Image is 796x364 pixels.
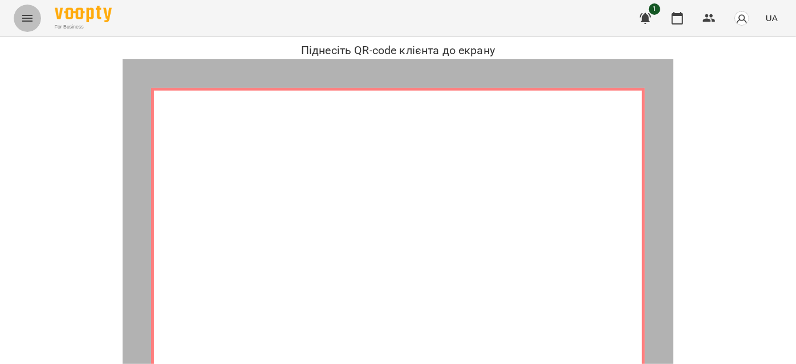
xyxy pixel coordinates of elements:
span: 1 [649,3,660,15]
button: Menu [14,5,41,32]
span: For Business [55,23,112,31]
span: UA [766,12,778,24]
img: Voopty Logo [55,6,112,22]
h6: Піднесіть QR-code клієнта до екрану [5,42,791,59]
img: avatar_s.png [734,10,750,26]
button: UA [761,7,782,28]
